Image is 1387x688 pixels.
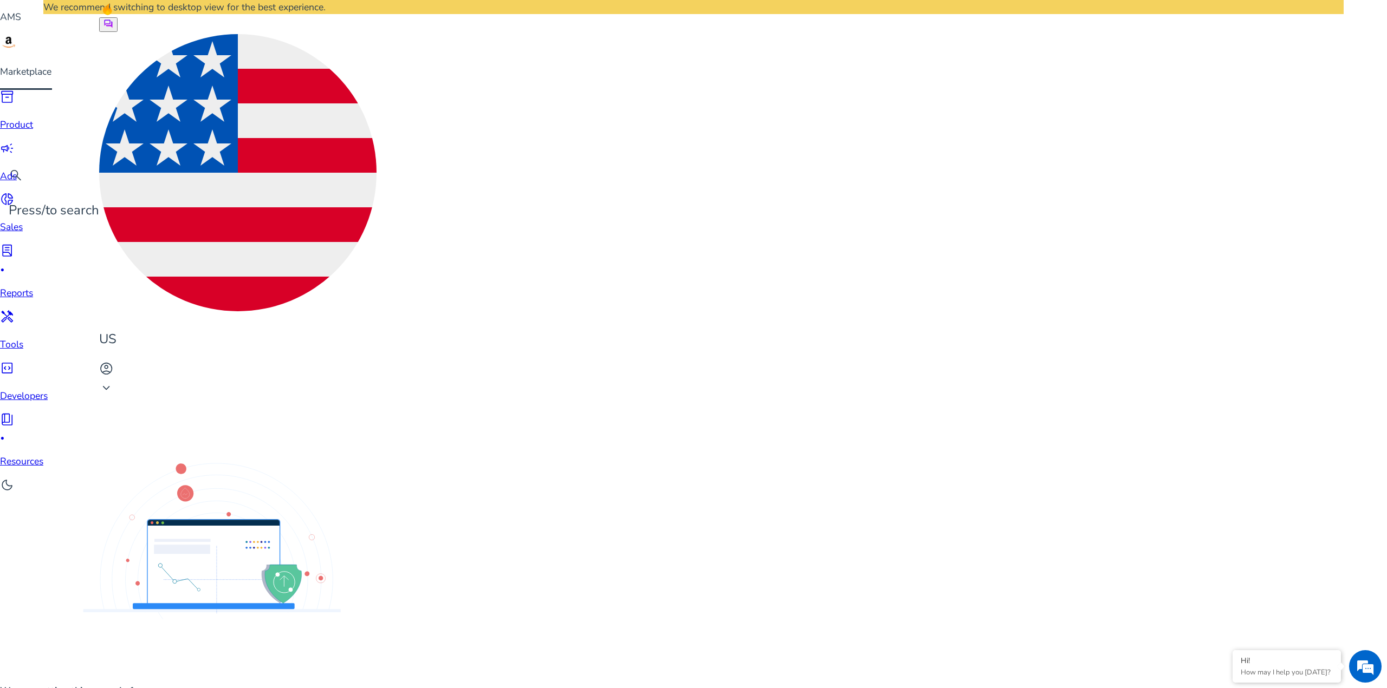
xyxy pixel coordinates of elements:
[99,34,377,311] img: us.svg
[99,330,377,349] p: US
[99,362,113,376] span: account_circle
[99,381,113,395] span: keyboard_arrow_down
[1241,667,1333,677] p: How may I help you today?
[9,201,99,220] p: Press to search
[1241,656,1333,666] div: Hi!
